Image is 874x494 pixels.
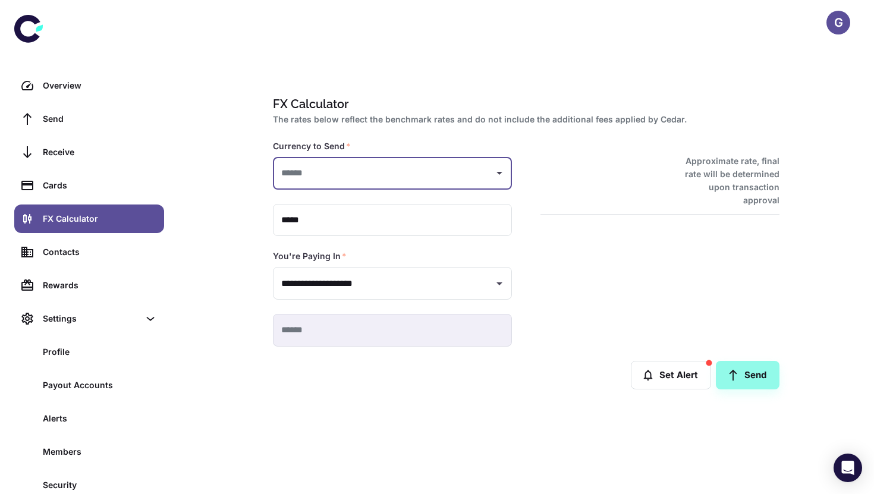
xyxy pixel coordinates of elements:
a: Profile [14,338,164,366]
a: Cards [14,171,164,200]
div: Receive [43,146,157,159]
h1: FX Calculator [273,95,775,113]
div: Settings [43,312,139,325]
a: Contacts [14,238,164,266]
div: Payout Accounts [43,379,157,392]
label: You're Paying In [273,250,347,262]
div: Open Intercom Messenger [834,454,862,482]
label: Currency to Send [273,140,351,152]
a: Receive [14,138,164,166]
a: Send [716,361,779,389]
div: Send [43,112,157,125]
h6: Approximate rate, final rate will be determined upon transaction approval [672,155,779,207]
div: FX Calculator [43,212,157,225]
a: Rewards [14,271,164,300]
div: Contacts [43,246,157,259]
a: Members [14,438,164,466]
button: Open [491,165,508,181]
a: Send [14,105,164,133]
div: Members [43,445,157,458]
div: Settings [14,304,164,333]
button: Set Alert [631,361,711,389]
a: FX Calculator [14,204,164,233]
button: G [826,11,850,34]
button: Open [491,275,508,292]
div: Alerts [43,412,157,425]
div: Overview [43,79,157,92]
div: Rewards [43,279,157,292]
a: Overview [14,71,164,100]
a: Alerts [14,404,164,433]
div: Profile [43,345,157,358]
a: Payout Accounts [14,371,164,399]
div: Cards [43,179,157,192]
div: Security [43,479,157,492]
